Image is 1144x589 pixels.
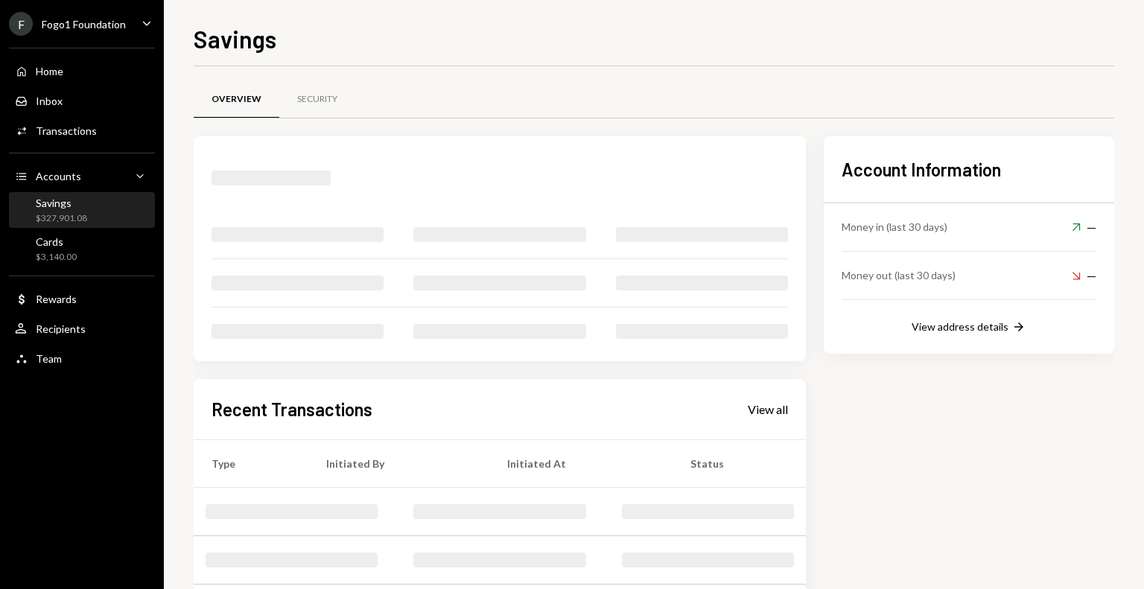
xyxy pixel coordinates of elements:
div: Recipients [36,322,86,335]
div: Security [297,93,337,106]
h2: Recent Transactions [212,397,372,421]
a: Home [9,57,155,84]
div: $3,140.00 [36,251,77,264]
div: Team [36,352,62,365]
div: $327,901.08 [36,212,87,225]
div: Savings [36,197,87,209]
div: Money out (last 30 days) [842,267,956,283]
th: Status [673,439,806,487]
div: Cards [36,235,77,248]
h2: Account Information [842,157,1096,182]
div: Transactions [36,124,97,137]
th: Type [194,439,308,487]
a: Security [279,81,355,119]
div: Rewards [36,293,77,305]
div: Home [36,65,63,77]
th: Initiated By [308,439,489,487]
a: Team [9,345,155,372]
a: Rewards [9,285,155,312]
div: — [1072,267,1096,284]
div: Fogo1 Foundation [42,18,126,31]
h1: Savings [194,24,276,54]
a: Cards$3,140.00 [9,231,155,267]
a: Overview [194,81,279,119]
div: Overview [212,93,261,106]
a: Accounts [9,162,155,189]
a: Recipients [9,315,155,342]
div: View address details [912,320,1008,333]
div: View all [748,402,788,417]
div: Money in (last 30 days) [842,219,947,235]
div: Accounts [36,170,81,182]
div: Inbox [36,95,63,107]
a: Transactions [9,117,155,144]
button: View address details [912,319,1026,336]
div: F [9,12,33,36]
a: Savings$327,901.08 [9,192,155,228]
th: Initiated At [489,439,672,487]
a: View all [748,401,788,417]
div: — [1072,218,1096,236]
a: Inbox [9,87,155,114]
